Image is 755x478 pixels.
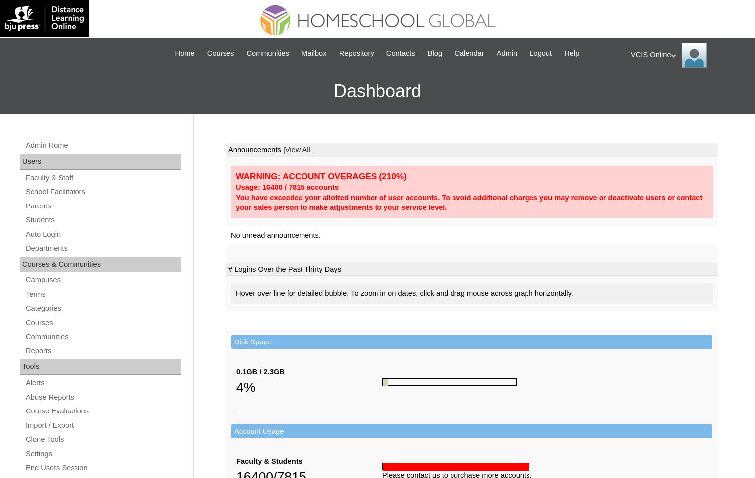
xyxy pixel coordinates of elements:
span: Help [564,48,579,59]
div: Hover over line for detailed bubble. To zoom in on dates, click and drag mouse across graph horiz... [231,283,713,304]
a: Courses [202,48,239,59]
a: Communities [241,48,294,59]
div: VCIS Online [631,43,745,68]
a: Repository [334,48,379,59]
a: Import / Export [25,419,181,432]
span: Repository [339,48,374,59]
a: Mailbox [297,48,332,59]
span: Contacts [386,48,415,59]
div: WARNING: ACCOUNT OVERAGES (210%) [236,171,708,182]
td: Account Usage [231,424,712,439]
a: Clone Tools [25,433,181,446]
a: Students [25,214,181,226]
span: Mailbox [302,48,327,59]
a: Auto Login [25,228,181,241]
a: Parents [25,200,181,212]
a: Blog [423,48,447,59]
a: Faculty & Staff [25,172,181,184]
a: Settings [25,448,181,460]
a: Admin Home [25,139,181,152]
td: No unread announcements. [226,226,718,245]
a: Campuses [25,274,181,286]
td: Disk Space [231,335,712,349]
span: Home [175,48,195,59]
td: # Logins Over the Past Thirty Days [226,263,718,276]
a: Help [559,48,584,59]
img: logo-white.png [5,5,84,32]
img: VCIS Online Admin [682,43,707,68]
span: Blog [428,48,442,59]
span: Admin [497,48,518,59]
span: Communities [246,48,289,59]
div: Tools [20,359,181,375]
a: Home [170,48,200,59]
div: Courses & Communities [20,257,181,273]
a: Alerts [25,377,181,389]
a: Calendar [450,48,489,59]
span: Logout [529,48,552,59]
a: Contacts [381,48,420,59]
div: Faculty & Students [236,456,382,467]
a: Terms [25,288,181,301]
a: Reports [25,345,181,357]
td: Announcements | [226,143,718,157]
a: Courses [25,317,181,329]
h3: Dashboard [5,69,750,114]
div: 0.1GB / 2.3GB [236,367,382,377]
span: Calendar [454,48,484,59]
div: 4% [236,377,382,397]
a: Categories [25,302,181,315]
div: You have exceeded your allotted number of user accounts. To avoid additional charges you may remo... [236,193,708,213]
div: Users [20,154,181,170]
span: Courses [207,48,234,59]
a: Course Evaluations [25,405,181,417]
a: View All [285,146,310,154]
strong: Usage: 16400 / 7815 accounts [236,183,339,191]
a: End Users Session [25,462,181,474]
a: Logout [525,48,557,59]
a: Communities [25,331,181,343]
a: Abuse Reports [25,391,181,404]
a: Admin [492,48,523,59]
a: Departments [25,242,181,255]
a: School Facilitators [25,186,181,198]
